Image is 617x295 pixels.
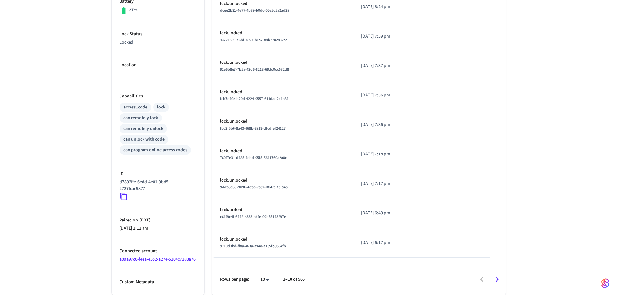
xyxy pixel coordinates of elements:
[283,276,305,283] p: 1–10 of 566
[120,248,197,255] p: Connected account
[120,279,197,286] p: Custom Metadata
[489,272,505,287] button: Go to next page
[220,177,346,184] p: lock.unlocked
[361,62,420,69] p: [DATE] 7:37 pm
[120,171,197,177] p: ID
[220,185,288,190] span: 9dd9c0bd-363b-4030-a387-f0bb9f13f645
[220,276,249,283] p: Rows per page:
[220,214,286,220] span: c61f9c4f-6442-4333-abfe-09b55143297e
[361,210,420,217] p: [DATE] 6:49 pm
[120,93,197,100] p: Capabilities
[123,125,163,132] div: can remotely unlock
[361,239,420,246] p: [DATE] 6:17 pm
[361,151,420,158] p: [DATE] 7:18 pm
[120,217,197,224] p: Paired on
[120,256,196,263] a: a0aa97c0-f4ea-4552-a274-5104c7183a76
[361,4,420,10] p: [DATE] 8:24 pm
[220,244,286,249] span: 9210d3bd-ff8a-463a-a94e-a135fb9504fb
[220,96,288,102] span: fcb7e40e-b20d-4224-9557-614dad2d1a3f
[220,30,346,37] p: lock.locked
[220,236,346,243] p: lock.unlocked
[123,115,158,121] div: can remotely lock
[123,147,187,153] div: can program online access codes
[123,104,147,111] div: access_code
[120,62,197,69] p: Location
[361,33,420,40] p: [DATE] 7:39 pm
[257,275,273,284] div: 10
[220,207,346,213] p: lock.locked
[220,155,287,161] span: 760f7e31-d485-4ebd-95f5-5611760a2a0c
[220,8,289,13] span: dcee2b31-4e77-4b39-b0dc-02e5c5a2ad28
[361,180,420,187] p: [DATE] 7:17 pm
[220,89,346,96] p: lock.locked
[220,118,346,125] p: lock.unlocked
[601,278,609,289] img: SeamLogoGradient.69752ec5.svg
[129,6,138,13] p: 87%
[220,126,286,131] span: fbc2f5b6-8a43-468b-8819-dfcdfef24127
[220,59,346,66] p: lock.unlocked
[157,104,165,111] div: lock
[361,121,420,128] p: [DATE] 7:36 pm
[220,0,346,7] p: lock.unlocked
[120,179,194,192] p: d7892ffe-6edd-4e81-9bd5-2727fcac9877
[120,225,197,232] p: [DATE] 1:11 am
[120,31,197,38] p: Lock Status
[220,67,289,72] span: 91e6b8e7-7b5a-42d6-8218-69dc0cc532d8
[123,136,165,143] div: can unlock with code
[361,92,420,99] p: [DATE] 7:36 pm
[120,70,197,77] p: —
[220,37,288,43] span: 43721598-c6bf-4894-b1a7-89b7702932a4
[138,217,151,223] span: ( EDT )
[120,39,197,46] p: Locked
[220,148,346,154] p: lock.locked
